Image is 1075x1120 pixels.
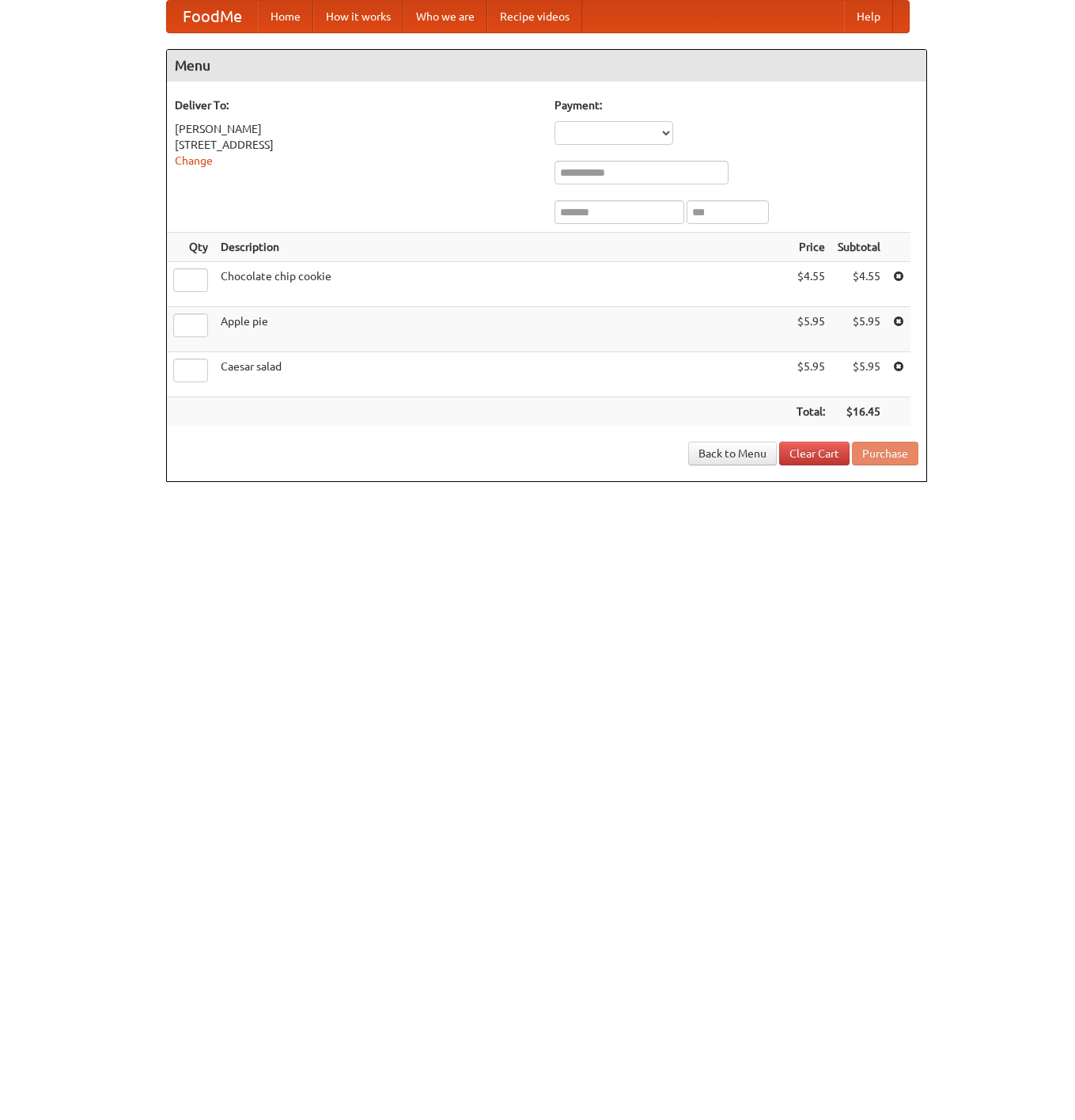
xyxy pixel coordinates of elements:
[175,121,539,137] div: [PERSON_NAME]
[688,442,777,465] a: Back to Menu
[258,1,313,32] a: Home
[852,442,918,465] button: Purchase
[555,97,918,113] h5: Payment:
[790,262,831,307] td: $4.55
[214,262,790,307] td: Chocolate chip cookie
[831,352,887,397] td: $5.95
[214,233,790,262] th: Description
[167,50,926,82] h4: Menu
[831,397,887,427] th: $16.45
[214,352,790,397] td: Caesar salad
[790,397,831,427] th: Total:
[790,307,831,352] td: $5.95
[790,352,831,397] td: $5.95
[831,233,887,262] th: Subtotal
[403,1,487,32] a: Who we are
[175,154,213,167] a: Change
[844,1,893,32] a: Help
[487,1,582,32] a: Recipe videos
[831,307,887,352] td: $5.95
[779,442,850,465] a: Clear Cart
[831,262,887,307] td: $4.55
[167,1,258,32] a: FoodMe
[313,1,403,32] a: How it works
[790,233,831,262] th: Price
[175,137,539,153] div: [STREET_ADDRESS]
[167,233,214,262] th: Qty
[175,97,539,113] h5: Deliver To:
[214,307,790,352] td: Apple pie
